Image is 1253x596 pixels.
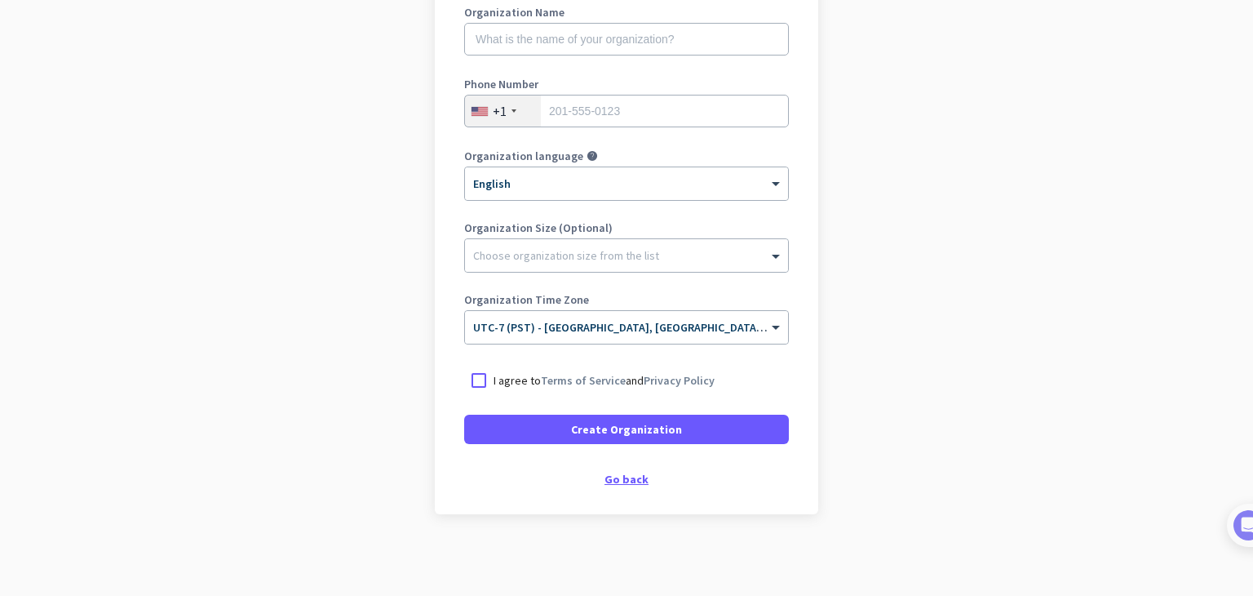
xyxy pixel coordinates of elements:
input: 201-555-0123 [464,95,789,127]
label: Organization Size (Optional) [464,222,789,234]
label: Phone Number [464,78,789,90]
label: Organization Name [464,7,789,18]
label: Organization language [464,150,583,162]
div: +1 [493,103,507,119]
label: Organization Time Zone [464,294,789,305]
a: Terms of Service [541,373,626,388]
div: Go back [464,474,789,485]
button: Create Organization [464,415,789,444]
span: Create Organization [571,421,682,438]
i: help [587,150,598,162]
p: I agree to and [494,372,715,389]
input: What is the name of your organization? [464,23,789,56]
a: Privacy Policy [644,373,715,388]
